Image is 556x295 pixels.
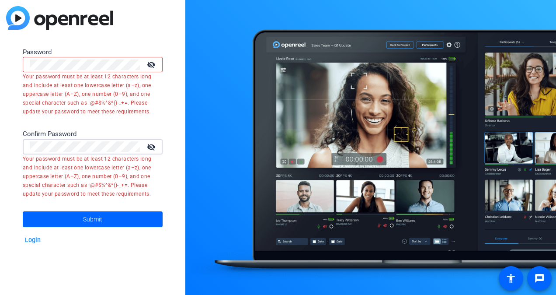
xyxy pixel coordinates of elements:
img: blue-gradient.svg [6,6,113,30]
span: Submit [83,208,102,230]
mat-error: Your password must be at least 12 characters long and include at least one lowercase letter (a–z)... [23,72,156,116]
mat-icon: message [534,273,545,284]
span: Password [23,48,52,56]
mat-icon: accessibility [506,273,516,284]
a: Login [25,236,41,244]
button: Submit [23,211,163,227]
mat-error: Your password must be at least 12 characters long and include at least one lowercase letter (a–z)... [23,155,156,198]
span: Confirm Password [23,130,76,138]
mat-icon: visibility_off [142,140,163,153]
mat-icon: visibility_off [142,58,163,71]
